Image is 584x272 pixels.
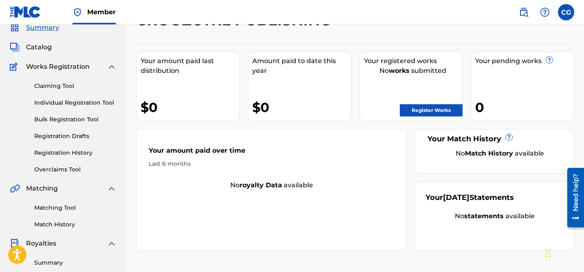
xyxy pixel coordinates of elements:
[34,82,117,90] a: Claiming Tool
[519,7,529,17] img: search
[400,104,463,116] a: Register Works
[34,149,117,157] a: Registration History
[252,56,351,76] div: Amount paid to date this year
[443,193,469,202] span: [DATE]
[546,57,553,63] span: ?
[149,160,394,168] div: Last 6 months
[26,42,52,52] span: Catalog
[561,165,584,230] iframe: Resource Center
[34,220,117,229] a: Match History
[546,241,551,265] div: Drag
[34,259,117,267] a: Summary
[389,67,410,75] strong: works
[516,4,532,20] a: Public Search
[537,4,553,20] div: Help
[26,239,56,248] span: Royalties
[10,184,20,193] img: Matching
[26,62,90,72] span: Works Registration
[34,132,117,140] a: Registration Drafts
[34,165,117,174] a: Overclaims Tool
[465,149,513,157] strong: Match History
[425,134,564,145] div: Your Match History
[10,23,59,33] a: SummarySummary
[107,62,117,72] img: expand
[475,56,574,66] div: Your pending works
[34,99,117,107] a: Individual Registration Tool
[364,56,463,66] div: Your registered works
[436,149,564,158] div: No available
[10,6,41,18] img: MLC Logo
[34,115,117,124] a: Bulk Registration Tool
[10,42,52,52] a: CatalogCatalog
[252,98,351,116] div: $0
[543,233,584,272] iframe: Chat Widget
[10,239,20,248] img: Royalties
[26,23,59,33] span: Summary
[107,239,117,248] img: expand
[141,56,239,76] div: Your amount paid last distribution
[240,181,282,189] strong: royalty data
[73,7,82,17] img: Top Rightsholder
[107,184,117,193] img: expand
[475,98,574,116] div: 0
[10,42,20,52] img: Catalog
[34,204,117,212] a: Matching Tool
[26,184,58,193] span: Matching
[506,134,512,140] span: ?
[137,180,406,190] div: No available
[364,66,463,76] div: No submitted
[558,4,574,20] div: User Menu
[425,192,514,203] div: Your Statements
[141,98,239,116] div: $0
[540,7,550,17] img: help
[10,62,20,72] img: Works Registration
[10,23,20,33] img: Summary
[87,7,116,17] span: Member
[464,212,504,220] strong: statements
[149,146,394,160] div: Your amount paid over time
[425,211,564,221] div: No available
